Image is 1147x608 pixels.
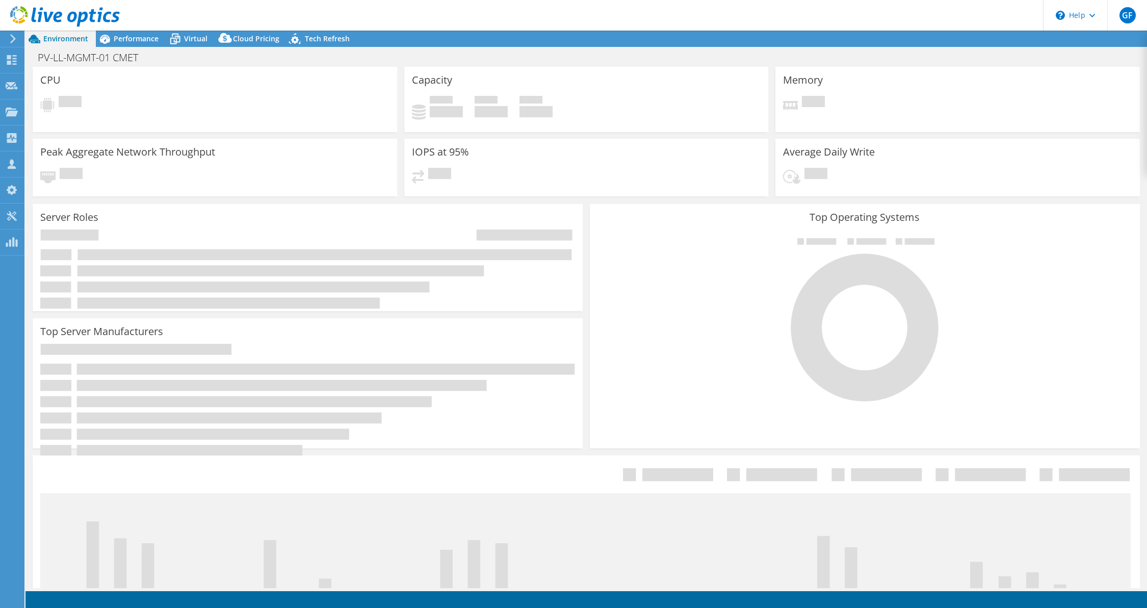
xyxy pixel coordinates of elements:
h3: Capacity [412,74,452,86]
h3: Server Roles [40,212,98,223]
h3: Memory [783,74,823,86]
span: Pending [60,168,83,182]
span: Pending [804,168,827,182]
svg: \n [1056,11,1065,20]
span: Used [430,96,453,106]
h1: PV-LL-MGMT-01 CMET [33,52,154,63]
span: Environment [43,34,88,43]
span: Tech Refresh [305,34,350,43]
span: Performance [114,34,159,43]
span: Virtual [184,34,207,43]
h3: Peak Aggregate Network Throughput [40,146,215,158]
span: Pending [59,96,82,110]
span: Total [519,96,542,106]
h4: 0 GiB [475,106,508,117]
h3: Average Daily Write [783,146,875,158]
h3: CPU [40,74,61,86]
span: Free [475,96,498,106]
h3: Top Operating Systems [597,212,1132,223]
span: Pending [802,96,825,110]
span: Pending [428,168,451,182]
h4: 0 GiB [430,106,463,117]
h3: IOPS at 95% [412,146,469,158]
span: Cloud Pricing [233,34,279,43]
h4: 0 GiB [519,106,553,117]
h3: Top Server Manufacturers [40,326,163,337]
span: GF [1119,7,1136,23]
